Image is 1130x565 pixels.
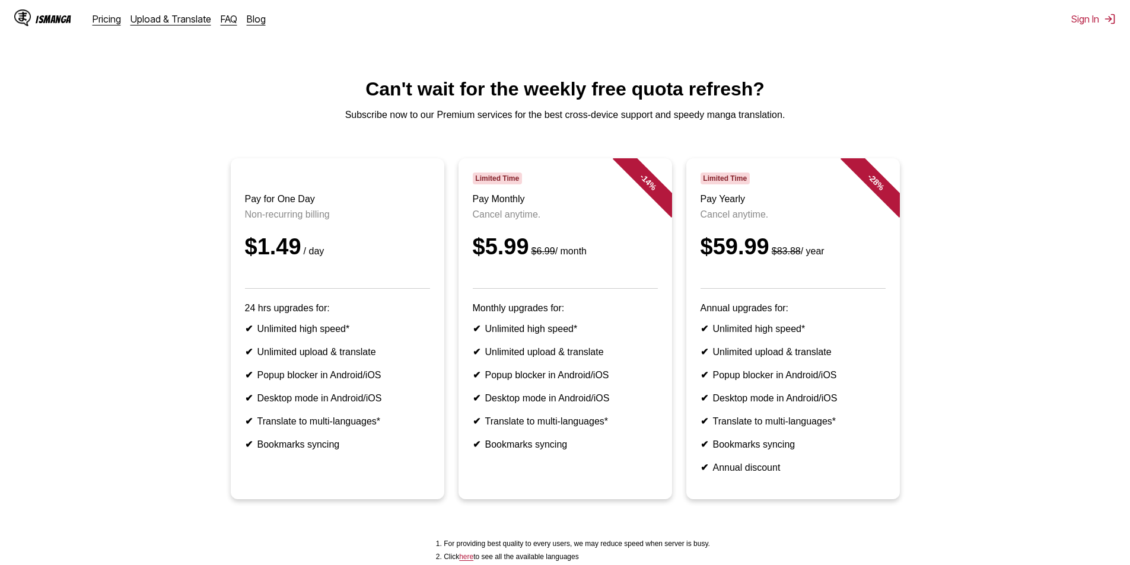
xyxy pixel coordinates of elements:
[245,194,430,205] h3: Pay for One Day
[93,13,121,25] a: Pricing
[701,234,886,260] div: $59.99
[9,110,1121,120] p: Subscribe now to our Premium services for the best cross-device support and speedy manga translat...
[473,194,658,205] h3: Pay Monthly
[701,209,886,220] p: Cancel anytime.
[840,146,911,218] div: - 28 %
[301,246,324,256] small: / day
[473,393,480,403] b: ✔
[245,392,430,404] li: Desktop mode in Android/iOS
[701,370,708,380] b: ✔
[245,324,253,334] b: ✔
[701,347,708,357] b: ✔
[473,369,658,381] li: Popup blocker in Android/iOS
[245,234,430,260] div: $1.49
[473,173,522,184] span: Limited Time
[701,392,886,404] li: Desktop mode in Android/iOS
[473,370,480,380] b: ✔
[1104,13,1116,25] img: Sign out
[245,369,430,381] li: Popup blocker in Android/iOS
[221,13,237,25] a: FAQ
[701,416,708,426] b: ✔
[473,346,658,357] li: Unlimited upload & translate
[473,209,658,220] p: Cancel anytime.
[245,416,430,427] li: Translate to multi-languages*
[245,439,253,449] b: ✔
[701,439,708,449] b: ✔
[531,246,555,256] s: $6.99
[444,540,710,548] li: For providing best quality to every users, we may reduce speed when server is busy.
[772,246,801,256] s: $83.88
[473,324,480,334] b: ✔
[529,246,587,256] small: / month
[36,14,71,25] div: IsManga
[473,347,480,357] b: ✔
[130,13,211,25] a: Upload & Translate
[701,346,886,357] li: Unlimited upload & translate
[701,173,750,184] span: Limited Time
[701,462,886,473] li: Annual discount
[473,323,658,334] li: Unlimited high speed*
[701,393,708,403] b: ✔
[14,9,31,26] img: IsManga Logo
[473,234,658,260] div: $5.99
[769,246,825,256] small: / year
[245,439,430,450] li: Bookmarks syncing
[245,416,253,426] b: ✔
[444,553,710,561] li: Click to see all the available languages
[247,13,266,25] a: Blog
[701,303,886,314] p: Annual upgrades for:
[9,78,1121,100] h1: Can't wait for the weekly free quota refresh?
[245,346,430,357] li: Unlimited upload & translate
[473,439,480,449] b: ✔
[245,209,430,220] p: Non-recurring billing
[473,303,658,314] p: Monthly upgrades for:
[14,9,93,28] a: IsManga LogoIsManga
[701,369,886,381] li: Popup blocker in Android/iOS
[701,323,886,334] li: Unlimited high speed*
[473,416,480,426] b: ✔
[459,553,473,561] a: Available languages
[1071,13,1116,25] button: Sign In
[701,324,708,334] b: ✔
[245,303,430,314] p: 24 hrs upgrades for:
[473,416,658,427] li: Translate to multi-languages*
[701,439,886,450] li: Bookmarks syncing
[701,194,886,205] h3: Pay Yearly
[245,323,430,334] li: Unlimited high speed*
[701,416,886,427] li: Translate to multi-languages*
[245,370,253,380] b: ✔
[473,439,658,450] li: Bookmarks syncing
[701,462,708,473] b: ✔
[473,392,658,404] li: Desktop mode in Android/iOS
[245,393,253,403] b: ✔
[612,146,683,218] div: - 14 %
[245,347,253,357] b: ✔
